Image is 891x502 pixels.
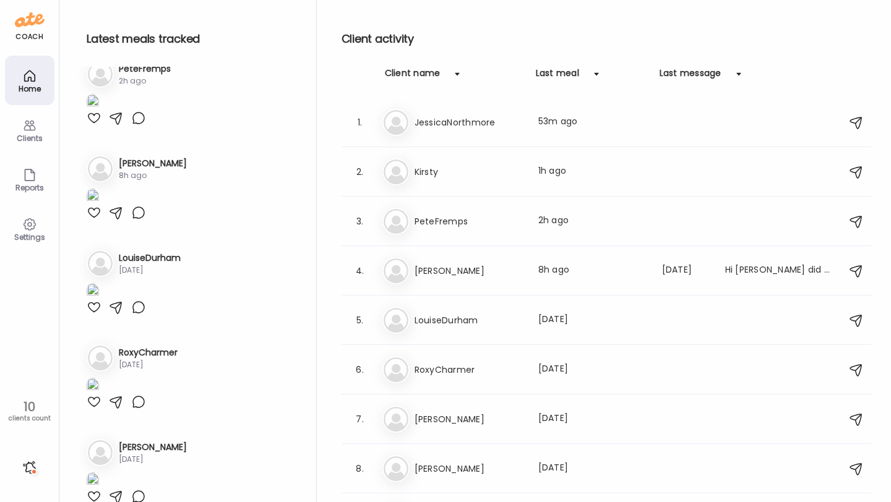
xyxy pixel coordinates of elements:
h3: [PERSON_NAME] [415,263,523,278]
div: 6. [353,362,368,377]
div: [DATE] [119,265,181,276]
h3: LouiseDurham [415,313,523,328]
div: Clients [7,134,52,142]
div: 7. [353,412,368,427]
div: 8. [353,461,368,476]
div: Settings [7,233,52,241]
div: 2. [353,164,368,179]
img: images%2FRLcSfFjiTGcBNJ4LmZaqtZDgsf33%2FhClzkKd8ri9Fsx1yINcw%2FIlZX1NKcnxpdu8oDCNY1_1080 [87,378,99,394]
div: [DATE] [662,263,710,278]
img: bg-avatar-default.svg [384,160,408,184]
div: [DATE] [119,359,178,370]
img: bg-avatar-default.svg [384,110,408,135]
div: 8h ago [538,263,647,278]
img: bg-avatar-default.svg [88,62,113,87]
h3: [PERSON_NAME] [119,157,187,170]
h3: [PERSON_NAME] [415,412,523,427]
img: bg-avatar-default.svg [88,156,113,181]
img: bg-avatar-default.svg [384,407,408,432]
div: Client name [385,67,441,87]
div: clients count [4,414,54,423]
div: coach [15,32,43,42]
img: bg-avatar-default.svg [88,440,113,465]
div: [DATE] [538,362,647,377]
div: 1h ago [538,164,647,179]
div: Hi [PERSON_NAME] did you get the photos pal [725,263,834,278]
div: 3. [353,214,368,229]
img: bg-avatar-default.svg [384,258,408,283]
img: bg-avatar-default.svg [384,357,408,382]
div: 10 [4,399,54,414]
h3: JessicaNorthmore [415,115,523,130]
div: [DATE] [538,313,647,328]
h3: Kirsty [415,164,523,179]
div: [DATE] [538,412,647,427]
h3: [PERSON_NAME] [415,461,523,476]
div: 2h ago [119,75,171,87]
h3: RoxyCharmer [415,362,523,377]
img: bg-avatar-default.svg [384,209,408,234]
h3: [PERSON_NAME] [119,441,187,454]
div: 8h ago [119,170,187,181]
div: 1. [353,115,368,130]
h3: PeteFremps [119,62,171,75]
img: bg-avatar-default.svg [384,308,408,333]
div: 53m ago [538,115,647,130]
div: [DATE] [538,461,647,476]
div: Home [7,85,52,93]
div: 2h ago [538,214,647,229]
img: images%2FqXFc7aMTU5fNNZiMnXpPEgEZiJe2%2FJ6qUEXm6GFBqUqSqnW9p%2FApQfkpqXFlo6Cua7Bl1G_1080 [87,189,99,205]
img: bg-avatar-default.svg [88,346,113,370]
div: Reports [7,184,52,192]
h3: RoxyCharmer [119,346,178,359]
div: [DATE] [119,454,187,465]
img: images%2FvpbmLMGCmDVsOUR63jGeboT893F3%2FNThxFH5cJTjkjeyzwwGt%2F63eT8ljRFpXtud5dRWz0_1080 [87,283,99,300]
h2: Client activity [342,30,871,48]
div: 4. [353,263,368,278]
div: Last meal [536,67,579,87]
h3: PeteFremps [415,214,523,229]
img: images%2Fr1MJTdTVcmaGV99ZvRg8wYCtdWJ2%2F31ObqHcAZrKzVExfc0n1%2FgarJOzkym34Cr5vuj6SG_1080 [87,94,99,111]
div: Last message [660,67,721,87]
img: images%2FImUBvKpfSWVQtcYrOixiRFFTEEs1%2FgUp0JXneG6eASAtr7Gjq%2FHYjJO6FcEC2WPJQuVuj4_1080 [87,472,99,489]
img: bg-avatar-default.svg [384,456,408,481]
img: bg-avatar-default.svg [88,251,113,276]
div: 5. [353,313,368,328]
h3: LouiseDurham [119,252,181,265]
h2: Latest meals tracked [87,30,296,48]
img: ate [15,10,45,30]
